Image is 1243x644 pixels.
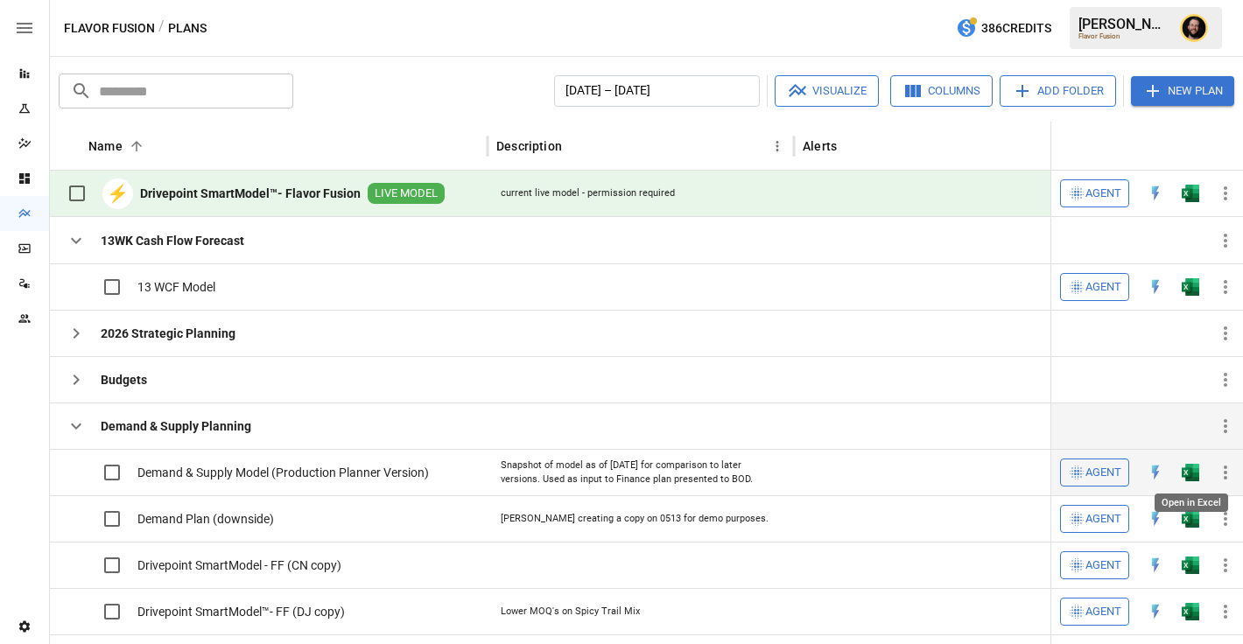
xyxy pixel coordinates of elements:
[137,556,341,574] span: Drivepoint SmartModel - FF (CN copy)
[496,139,562,153] div: Description
[1060,505,1129,533] button: Agent
[137,510,274,528] span: Demand Plan (downside)
[137,278,215,296] span: 13 WCF Model
[1147,185,1164,202] img: quick-edit-flash.b8aec18c.svg
[839,134,863,158] button: Sort
[368,185,445,202] span: LIVE MODEL
[1060,179,1129,207] button: Agent
[1085,277,1121,297] span: Agent
[501,512,769,526] div: [PERSON_NAME] creating a copy on 0513 for demo purposes.
[1131,76,1234,106] button: New Plan
[564,134,588,158] button: Sort
[1182,278,1199,296] img: excel-icon.76473adf.svg
[1147,278,1164,296] img: quick-edit-flash.b8aec18c.svg
[1147,464,1164,481] img: quick-edit-flash.b8aec18c.svg
[1060,273,1129,301] button: Agent
[137,464,429,481] span: Demand & Supply Model (Production Planner Version)
[1182,278,1199,296] div: Open in Excel
[1169,3,1218,52] button: Ciaran Nugent
[1147,556,1164,574] div: Open in Quick Edit
[765,134,790,158] button: Description column menu
[1060,551,1129,579] button: Agent
[158,17,165,39] div: /
[554,75,760,107] button: [DATE] – [DATE]
[1060,458,1129,486] button: Agent
[1147,556,1164,574] img: quick-edit-flash.b8aec18c.svg
[1182,185,1199,202] img: excel-icon.76473adf.svg
[981,17,1051,39] span: 386 Credits
[1085,463,1121,483] span: Agent
[1182,464,1199,481] div: Open in Excel
[501,605,640,619] div: Lower MOQ's on Spicy Trail Mix
[1078,32,1169,40] div: Flavor Fusion
[775,75,879,107] button: Visualize
[1000,75,1116,107] button: Add Folder
[1147,185,1164,202] div: Open in Quick Edit
[1182,185,1199,202] div: Open in Excel
[101,232,244,249] b: 13WK Cash Flow Forecast
[1147,603,1164,620] div: Open in Quick Edit
[137,603,345,620] span: Drivepoint SmartModel™- FF (DJ copy)
[1045,134,1070,158] button: Alerts column menu
[1147,510,1164,528] div: Open in Quick Edit
[64,17,155,39] button: Flavor Fusion
[1147,603,1164,620] img: quick-edit-flash.b8aec18c.svg
[1147,278,1164,296] div: Open in Quick Edit
[803,139,837,153] div: Alerts
[1060,598,1129,626] button: Agent
[102,178,133,209] div: ⚡
[501,458,781,486] div: Snapshot of model as of [DATE] for comparison to later versions. Used as input to Finance plan pr...
[1155,493,1228,512] div: Open in Excel
[1182,510,1199,528] img: excel-icon.76473adf.svg
[1182,510,1199,528] div: Open in Excel
[1078,16,1169,32] div: [PERSON_NAME]
[1182,556,1199,574] div: Open in Excel
[124,134,149,158] button: Sort
[1085,556,1121,576] span: Agent
[1085,184,1121,204] span: Agent
[1182,464,1199,481] img: excel-icon.76473adf.svg
[949,12,1058,45] button: 386Credits
[1182,603,1199,620] div: Open in Excel
[88,139,123,153] div: Name
[1218,134,1243,158] button: Sort
[101,417,251,435] b: Demand & Supply Planning
[1085,509,1121,529] span: Agent
[1085,602,1121,622] span: Agent
[101,371,147,388] b: Budgets
[1180,14,1208,42] img: Ciaran Nugent
[1182,603,1199,620] img: excel-icon.76473adf.svg
[1182,556,1199,574] img: excel-icon.76473adf.svg
[501,186,675,200] div: current live model - permission required
[140,185,361,202] b: Drivepoint SmartModel™- Flavor Fusion
[1147,464,1164,481] div: Open in Quick Edit
[1147,510,1164,528] img: quick-edit-flash.b8aec18c.svg
[101,325,235,342] b: 2026 Strategic Planning
[890,75,993,107] button: Columns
